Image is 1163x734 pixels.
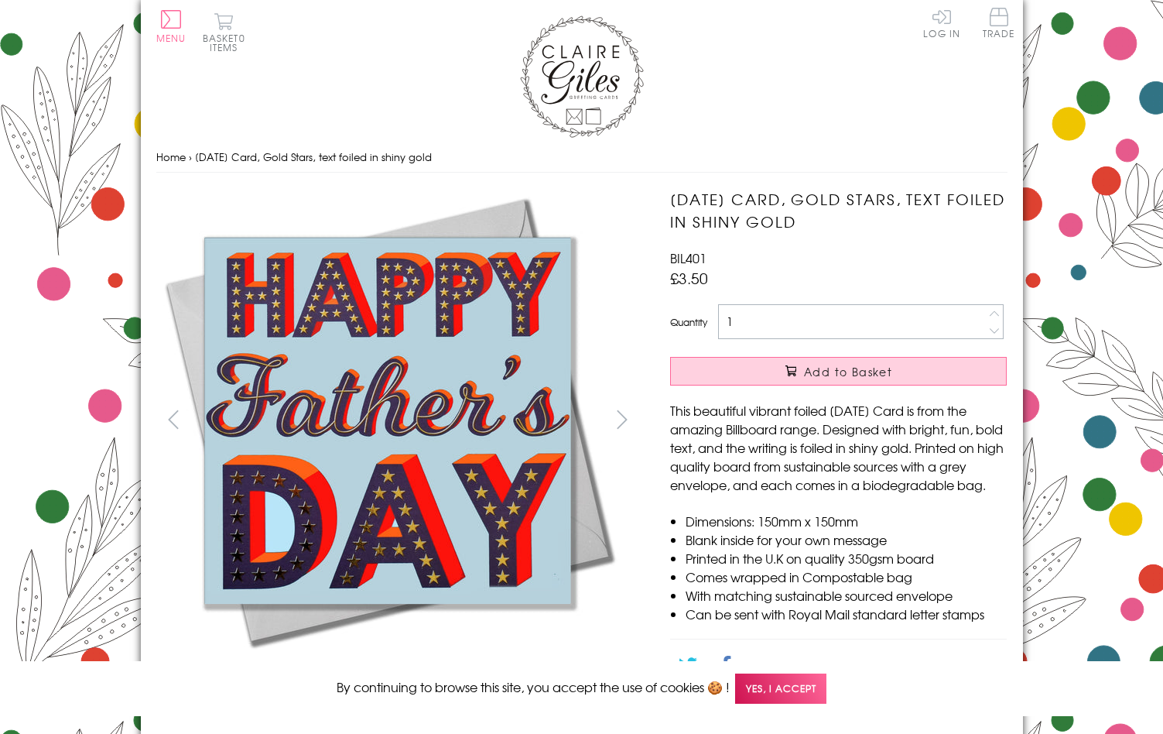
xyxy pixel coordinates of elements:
a: Trade [983,8,1015,41]
span: 0 items [210,31,245,54]
button: Add to Basket [670,357,1007,386]
button: Basket0 items [203,12,245,52]
li: Can be sent with Royal Mail standard letter stamps [686,605,1007,623]
a: Home [156,149,186,164]
li: Comes wrapped in Compostable bag [686,568,1007,586]
h1: [DATE] Card, Gold Stars, text foiled in shiny gold [670,188,1007,233]
a: Log In [923,8,960,38]
button: next [604,402,639,437]
li: Printed in the U.K on quality 350gsm board [686,549,1007,568]
img: Father's Day Card, Gold Stars, text foiled in shiny gold [216,721,217,722]
button: Menu [156,10,186,43]
span: Yes, I accept [735,674,826,704]
li: Blank inside for your own message [686,530,1007,549]
span: [DATE] Card, Gold Stars, text foiled in shiny gold [195,149,432,164]
span: £3.50 [670,267,708,289]
span: Add to Basket [804,364,892,379]
span: BIL401 [670,249,706,267]
label: Quantity [670,315,707,329]
p: This beautiful vibrant foiled [DATE] Card is from the amazing Billboard range. Designed with brig... [670,401,1007,494]
li: Dimensions: 150mm x 150mm [686,512,1007,530]
img: Father's Day Card, Gold Stars, text foiled in shiny gold [579,721,580,722]
img: Father's Day Card, Gold Stars, text foiled in shiny gold [458,721,459,722]
span: Trade [983,8,1015,38]
img: Father's Day Card, Gold Stars, text foiled in shiny gold [156,188,620,653]
span: › [189,149,192,164]
span: Menu [156,31,186,45]
img: Claire Giles Greetings Cards [520,15,644,138]
img: Father's Day Card, Gold Stars, text foiled in shiny gold [639,188,1103,653]
nav: breadcrumbs [156,142,1007,173]
li: With matching sustainable sourced envelope [686,586,1007,605]
button: prev [156,402,191,437]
